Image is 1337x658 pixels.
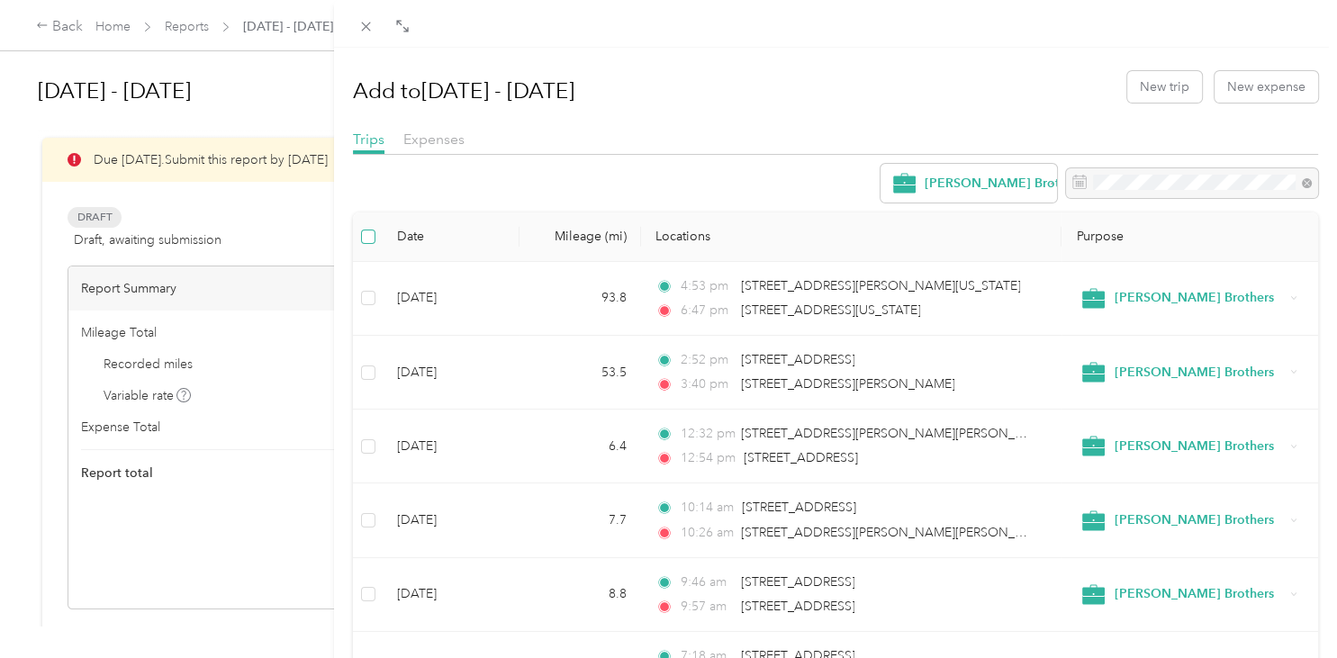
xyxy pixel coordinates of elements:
[681,498,734,518] span: 10:14 am
[383,483,520,557] td: [DATE]
[740,352,854,367] span: [STREET_ADDRESS]
[681,424,732,444] span: 12:32 pm
[1115,584,1284,604] span: [PERSON_NAME] Brothers
[681,523,732,543] span: 10:26 am
[740,525,1054,540] span: [STREET_ADDRESS][PERSON_NAME][PERSON_NAME]
[1215,71,1318,103] button: New expense
[383,558,520,632] td: [DATE]
[383,212,520,262] th: Date
[519,262,640,336] td: 93.8
[925,177,1084,190] span: [PERSON_NAME] Brothers
[740,599,854,614] span: [STREET_ADDRESS]
[740,278,1020,293] span: [STREET_ADDRESS][PERSON_NAME][US_STATE]
[681,276,732,296] span: 4:53 pm
[1115,437,1284,456] span: [PERSON_NAME] Brothers
[681,572,732,592] span: 9:46 am
[353,131,384,148] span: Trips
[641,212,1062,262] th: Locations
[1115,510,1284,530] span: [PERSON_NAME] Brothers
[740,302,920,318] span: [STREET_ADDRESS][US_STATE]
[681,597,732,617] span: 9:57 am
[681,301,732,320] span: 6:47 pm
[519,336,640,410] td: 53.5
[681,448,736,468] span: 12:54 pm
[681,374,732,394] span: 3:40 pm
[1236,557,1337,658] iframe: Everlance-gr Chat Button Frame
[742,500,856,515] span: [STREET_ADDRESS]
[1061,212,1318,262] th: Purpose
[403,131,465,148] span: Expenses
[1127,71,1202,103] button: New trip
[519,410,640,483] td: 6.4
[740,376,954,392] span: [STREET_ADDRESS][PERSON_NAME]
[519,212,640,262] th: Mileage (mi)
[740,574,854,590] span: [STREET_ADDRESS]
[383,410,520,483] td: [DATE]
[383,262,520,336] td: [DATE]
[1115,288,1284,308] span: [PERSON_NAME] Brothers
[1115,363,1284,383] span: [PERSON_NAME] Brothers
[740,426,1054,441] span: [STREET_ADDRESS][PERSON_NAME][PERSON_NAME]
[353,69,574,113] h1: Add to [DATE] - [DATE]
[519,558,640,632] td: 8.8
[681,350,732,370] span: 2:52 pm
[383,336,520,410] td: [DATE]
[744,450,858,465] span: [STREET_ADDRESS]
[519,483,640,557] td: 7.7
